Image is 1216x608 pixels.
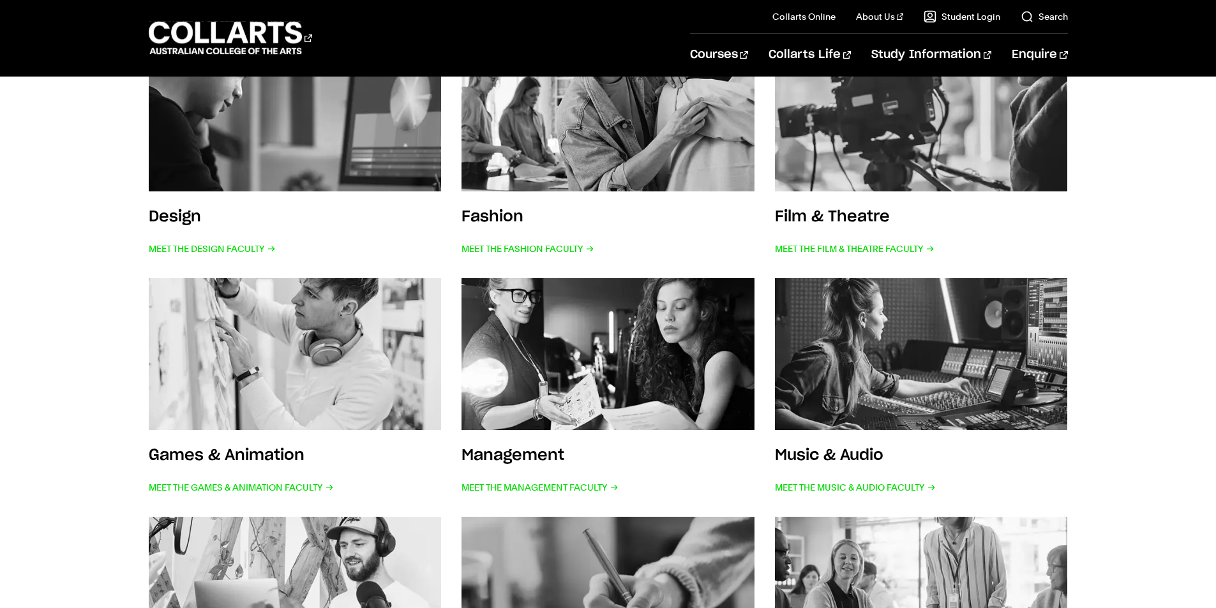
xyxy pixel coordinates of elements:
a: Collarts Life [769,34,851,76]
h3: Music & Audio [775,448,883,463]
a: Design Meet the Design Faculty [149,40,442,258]
a: Management Meet the Management Faculty [462,278,754,496]
span: Meet the Fashion Faculty [462,240,594,258]
a: Film & Theatre Meet the Film & Theatre Faculty [775,40,1068,258]
a: Student Login [924,10,1000,23]
a: Fashion Meet the Fashion Faculty [462,40,754,258]
a: Music & Audio Meet the Music & Audio Faculty [775,278,1068,496]
h3: Fashion [462,209,523,225]
span: Meet the Management Faculty [462,478,619,496]
a: About Us [856,10,903,23]
div: Go to homepage [149,20,312,56]
a: Enquire [1012,34,1067,76]
a: Study Information [871,34,991,76]
h3: Management [462,448,564,463]
a: Search [1021,10,1068,23]
a: Games & Animation Meet the Games & Animation Faculty [149,278,442,496]
h3: Film & Theatre [775,209,890,225]
span: Meet the Film & Theatre Faculty [775,240,935,258]
span: Meet the Music & Audio Faculty [775,478,936,496]
h3: Design [149,209,201,225]
span: Meet the Design Faculty [149,240,276,258]
a: Collarts Online [772,10,836,23]
span: Meet the Games & Animation Faculty [149,478,334,496]
a: Courses [690,34,748,76]
h3: Games & Animation [149,448,304,463]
